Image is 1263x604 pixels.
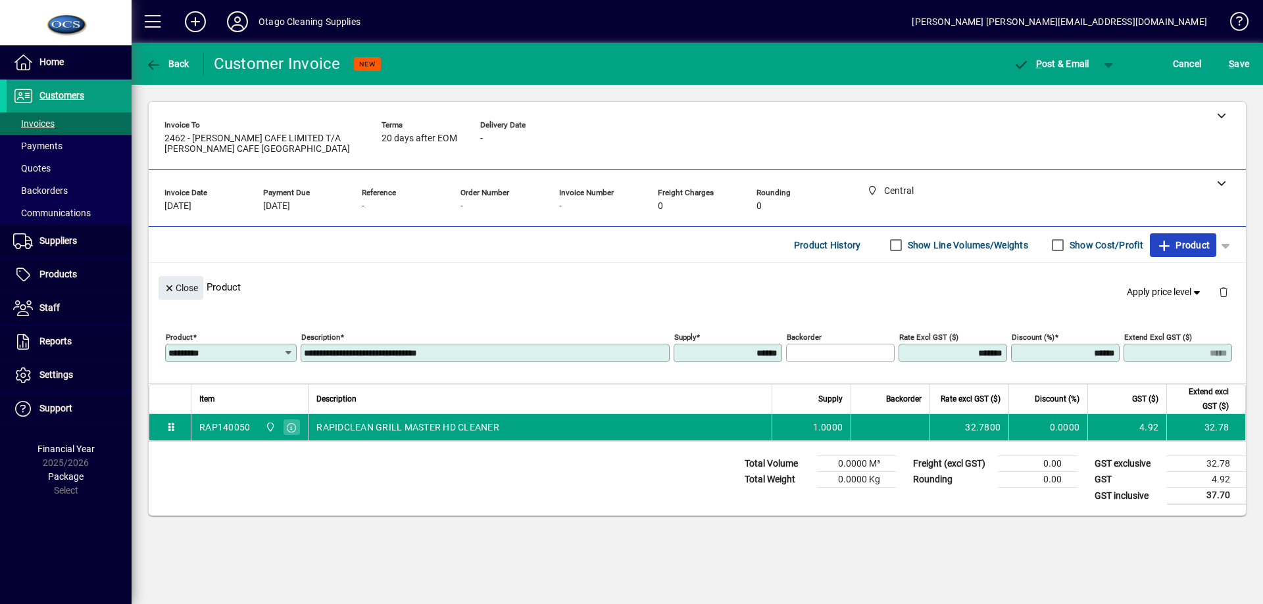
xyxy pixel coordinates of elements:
td: 4.92 [1087,414,1166,440]
a: Communications [7,202,132,224]
mat-label: Extend excl GST ($) [1124,333,1192,342]
app-page-header-button: Back [132,52,204,76]
span: 20 days after EOM [382,133,457,144]
mat-label: Product [166,333,193,342]
span: Customers [39,90,84,101]
span: Backorder [886,392,922,406]
label: Show Line Volumes/Weights [905,239,1028,252]
span: Support [39,403,72,413]
td: 0.00 [999,456,1077,472]
button: Post & Email [1006,52,1096,76]
label: Show Cost/Profit [1067,239,1143,252]
a: Support [7,392,132,425]
td: 37.70 [1167,488,1246,504]
mat-label: Discount (%) [1012,333,1054,342]
span: Backorders [13,185,68,196]
span: - [362,201,364,212]
div: Customer Invoice [214,53,341,74]
td: 32.78 [1167,456,1246,472]
span: Quotes [13,163,51,174]
mat-label: Description [301,333,340,342]
app-page-header-button: Close [155,281,207,293]
span: Extend excl GST ($) [1175,384,1229,413]
a: Reports [7,325,132,358]
span: Invoices [13,118,55,129]
td: 4.92 [1167,472,1246,488]
span: Suppliers [39,235,77,246]
span: ave [1229,53,1249,74]
mat-label: Backorder [787,333,822,342]
button: Back [142,52,193,76]
td: GST exclusive [1088,456,1167,472]
span: Supply [818,392,843,406]
span: - [460,201,463,212]
a: Quotes [7,157,132,179]
span: Back [145,58,189,69]
span: [DATE] [263,201,290,212]
a: Settings [7,359,132,392]
span: 0 [756,201,762,212]
mat-label: Supply [674,333,696,342]
span: Reports [39,336,72,346]
td: GST [1088,472,1167,488]
a: Knowledge Base [1220,3,1247,45]
a: Staff [7,292,132,325]
span: - [480,133,483,144]
span: 2462 - [PERSON_NAME] CAFE LIMITED T/A [PERSON_NAME] CAFE [GEOGRAPHIC_DATA] [164,133,362,154]
div: 32.7800 [938,421,1001,434]
button: Apply price level [1122,281,1208,304]
button: Cancel [1170,52,1205,76]
span: Financial Year [37,444,95,454]
td: 0.00 [999,472,1077,488]
button: Product History [789,233,866,257]
span: P [1036,58,1042,69]
span: 1.0000 [813,421,843,434]
span: RAPIDCLEAN GRILL MASTER HD CLEANER [316,421,499,434]
td: 0.0000 M³ [817,456,896,472]
div: Product [149,263,1246,311]
span: Close [164,277,198,299]
td: Total Volume [738,456,817,472]
td: 0.0000 Kg [817,472,896,488]
td: Rounding [906,472,999,488]
span: 0 [658,201,663,212]
a: Suppliers [7,225,132,258]
span: Cancel [1173,53,1202,74]
span: Product History [794,235,861,256]
a: Invoices [7,112,132,135]
button: Close [159,276,203,300]
span: Settings [39,369,73,380]
td: 32.78 [1166,414,1245,440]
button: Save [1226,52,1252,76]
span: Discount (%) [1035,392,1079,406]
app-page-header-button: Delete [1208,286,1239,298]
td: Freight (excl GST) [906,456,999,472]
td: Total Weight [738,472,817,488]
button: Product [1150,233,1216,257]
button: Delete [1208,276,1239,308]
span: Staff [39,302,60,313]
span: Products [39,269,77,279]
td: GST inclusive [1088,488,1167,504]
span: Communications [13,208,91,218]
span: [DATE] [164,201,191,212]
span: GST ($) [1132,392,1158,406]
span: Central [262,420,277,434]
span: Package [48,471,84,482]
span: NEW [359,60,376,68]
span: Rate excl GST ($) [941,392,1001,406]
a: Products [7,258,132,291]
span: ost & Email [1013,58,1089,69]
div: [PERSON_NAME] [PERSON_NAME][EMAIL_ADDRESS][DOMAIN_NAME] [912,11,1207,32]
td: 0.0000 [1008,414,1087,440]
button: Add [174,10,216,34]
span: Item [199,392,215,406]
span: Apply price level [1127,285,1203,299]
a: Backorders [7,179,132,202]
span: Description [316,392,357,406]
span: S [1229,58,1234,69]
span: Payments [13,141,62,151]
div: Otago Cleaning Supplies [259,11,360,32]
button: Profile [216,10,259,34]
mat-label: Rate excl GST ($) [899,333,958,342]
